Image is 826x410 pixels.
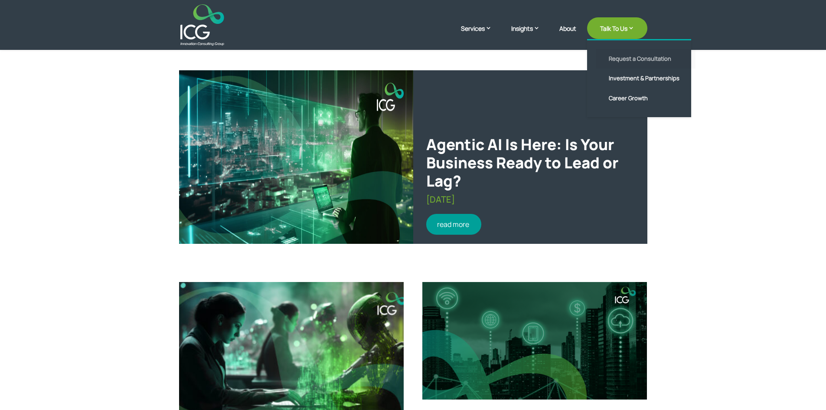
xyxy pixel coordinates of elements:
[511,24,548,46] a: Insights
[179,70,413,244] img: Agentic AI Is Here: Is Your Business Ready to Lead or Lag?
[426,194,455,205] span: [DATE]
[426,134,618,191] a: Agentic AI Is Here: Is Your Business Ready to Lead or Lag?
[426,214,482,235] a: read more
[596,69,695,89] a: Investment & Partnerships
[587,17,647,39] a: Talk To Us
[596,89,695,108] a: Career Growth
[559,25,576,46] a: About
[461,24,500,46] a: Services
[596,49,695,69] a: Request a Consultation
[180,4,224,46] img: ICG
[682,316,826,410] iframe: Chat Widget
